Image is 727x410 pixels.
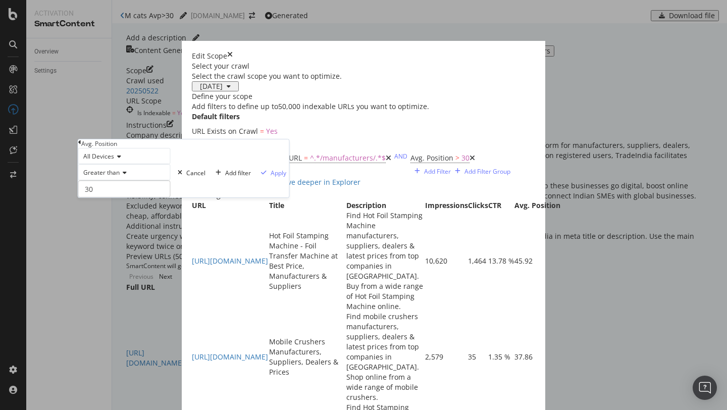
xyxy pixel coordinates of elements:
[451,165,510,177] button: Add Filter Group
[468,256,488,266] div: 1,464
[209,148,254,197] button: Add filter
[310,153,386,163] span: ^.*/manufacturers/.*$
[394,152,407,161] div: AND
[468,200,488,211] th: Clicks
[488,200,514,211] th: CTR
[391,151,410,161] button: AND
[514,200,560,211] th: Avg. Position
[192,126,258,136] span: URL Exists on Crawl
[81,139,117,148] div: Avg. Position
[192,91,535,101] div: Define your scope
[196,81,223,91] span: 2025 May. 22nd
[192,200,269,211] th: URL
[346,211,425,312] div: Find Hot Foil Stamping Machine manufacturers, suppliers, dealers & latest prices from top compani...
[488,256,514,266] div: 13.78 %
[83,152,114,161] span: All Devices
[192,81,239,91] button: [DATE]
[186,169,205,177] div: Cancel
[464,167,510,176] div: Add Filter Group
[455,153,459,163] span: >
[274,177,360,190] a: Dive deeper in Explorer
[83,168,120,177] span: Greater than
[266,126,278,136] span: Yes
[269,200,346,211] th: Title
[468,352,488,362] div: 35
[260,126,264,136] span: =
[269,231,346,291] div: Hot Foil Stamping Machine - Foil Transfer Machine at Best Price, Manufacturers & Suppliers
[425,200,468,211] th: Impressions
[269,337,346,377] div: Mobile Crushers Manufacturers, Suppliers, Dealers & Prices
[171,148,209,197] button: Cancel
[254,148,289,197] button: Apply
[192,61,535,71] div: Select your crawl
[227,51,233,61] div: times
[192,112,240,122] label: Default filters
[461,153,470,163] span: 30
[192,101,535,112] div: Add filters to define up to 50,000 indexable URLs you want to optimize.
[346,312,425,402] div: Find mobile crushers manufacturers, suppliers, dealers & latest prices from top companies in [GEO...
[488,352,514,362] div: 1.35 %
[424,167,451,176] div: Add Filter
[192,256,268,266] a: [URL][DOMAIN_NAME]
[192,51,227,61] div: Edit Scope
[425,256,468,266] div: 10,620
[410,153,453,163] span: Avg. Position
[225,169,251,177] div: Add filter
[304,153,308,163] span: =
[271,169,286,177] div: Apply
[410,165,451,177] button: Add Filter
[693,376,717,400] div: Open Intercom Messenger
[192,71,535,81] div: Select the crawl scope you want to optimize.
[514,256,560,266] div: 45.92
[346,200,425,211] th: Description
[281,177,360,187] span: Dive deeper in Explorer
[192,352,268,362] a: [URL][DOMAIN_NAME]
[425,352,468,362] div: 2,579
[514,352,560,362] div: 37.86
